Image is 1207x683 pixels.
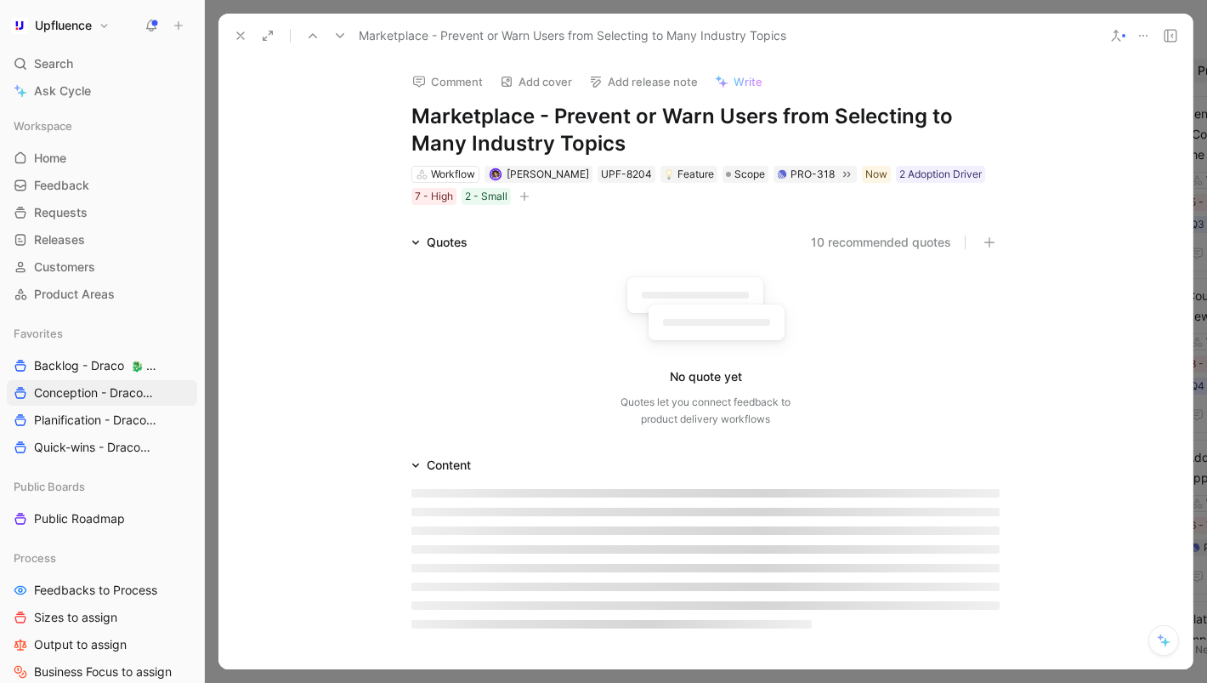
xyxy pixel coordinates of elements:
div: Public BoardsPublic Roadmap [7,474,197,532]
span: Planification - Draco [34,412,161,430]
div: Now [865,166,887,183]
a: Planification - Draco🐉 Draco [7,407,197,433]
img: avatar [490,169,500,179]
a: Customers [7,254,197,280]
span: Feedback [34,177,89,194]
div: Quotes [405,232,474,253]
a: Sizes to assign [7,605,197,630]
a: Quick-wins - Draco🐉 Draco [7,435,197,460]
div: PRO-318 [790,166,835,183]
div: Public Boards [7,474,197,499]
button: Add release note [581,70,705,94]
span: Quick-wins - Draco [34,439,161,457]
button: UpfluenceUpfluence [7,14,114,37]
div: Quotes let you connect feedback to product delivery workflows [620,394,790,428]
div: Content [427,455,471,475]
span: Customers [34,259,95,276]
span: Requests [34,204,88,221]
a: Home [7,145,197,171]
span: Backlog - Draco [34,357,157,375]
div: Quotes [427,232,467,253]
a: Public Roadmap [7,506,197,532]
div: Favorites [7,321,197,346]
h1: Upfluence [35,18,92,33]
a: Feedbacks to Process [7,578,197,603]
button: Write [707,70,770,94]
a: Requests [7,200,197,225]
a: Conception - Draco🐉 Draco [7,380,197,406]
a: Ask Cycle [7,78,197,104]
span: Home [34,150,66,167]
span: Conception - Draco [34,384,161,402]
span: Public Roadmap [34,510,125,527]
span: Product Areas [34,286,115,303]
div: Feature [664,166,714,183]
button: Add cover [492,70,580,94]
h1: Marketplace - Prevent or Warn Users from Selecting to Many Industry Topics [411,103,1000,157]
div: 7 - High [415,188,453,205]
span: Favorites [14,325,63,342]
span: Public Boards [14,478,85,495]
a: Releases [7,227,197,253]
span: Search [34,54,73,74]
span: Ask Cycle [34,81,91,101]
span: Scope [734,166,765,183]
img: Upfluence [11,17,28,34]
a: Product Areas [7,282,197,307]
img: 💡 [664,169,674,179]
button: 10 recommended quotes [811,232,951,253]
span: Business Focus to assign [34,663,172,680]
span: 🐉 Draco [131,360,175,373]
span: Output to assign [34,636,127,653]
a: Feedback [7,173,197,198]
button: Comment [405,70,490,94]
span: Releases [34,231,85,248]
div: Workspace [7,113,197,139]
div: Scope [722,166,768,183]
div: Search [7,51,197,77]
a: Output to assign [7,632,197,657]
div: Process [7,545,197,571]
span: [PERSON_NAME] [507,168,589,180]
div: No quote yet [670,367,742,387]
span: Marketplace - Prevent or Warn Users from Selecting to Many Industry Topics [359,26,786,46]
div: 2 Adoption Driver [899,166,982,183]
span: Feedbacks to Process [34,582,157,599]
div: 💡Feature [660,166,717,183]
span: Sizes to assign [34,609,117,626]
span: Workspace [14,117,72,134]
span: Process [14,549,56,566]
a: Backlog - Draco🐉 Draco [7,353,197,378]
div: Content [405,455,478,475]
div: 2 - Small [465,188,507,205]
div: UPF-8204 [601,166,652,183]
div: Workflow [431,166,475,183]
span: Write [734,74,762,89]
